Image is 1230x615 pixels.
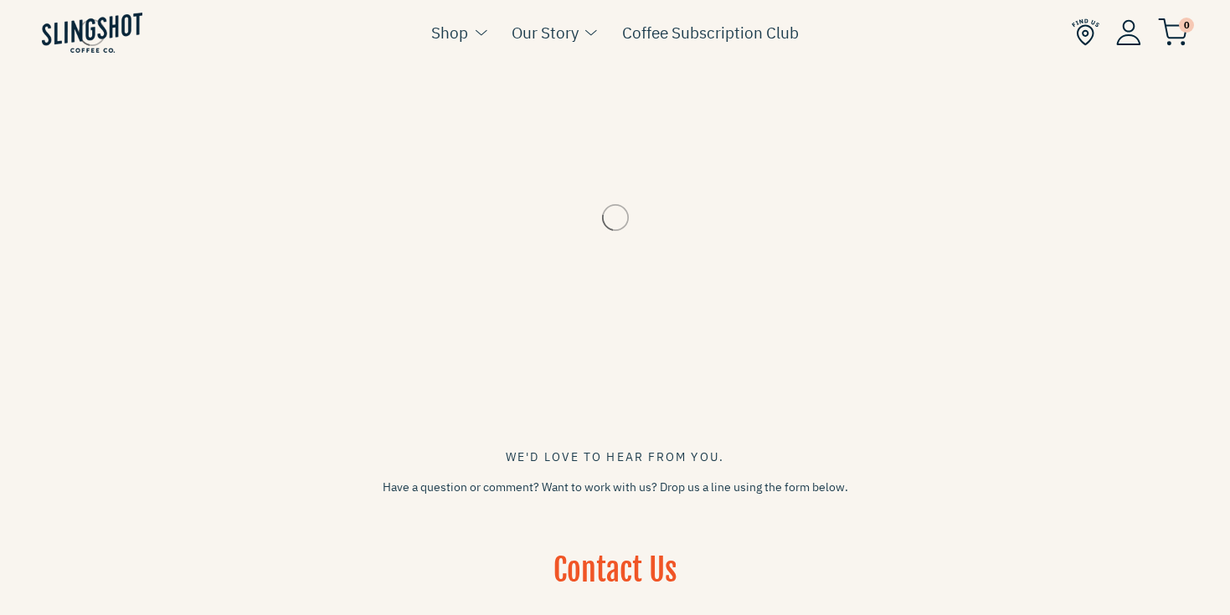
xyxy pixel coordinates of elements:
h1: Contact Us [306,550,925,612]
div: We'd love to hear from you. [306,448,925,466]
img: Find Us [1072,18,1099,46]
span: 0 [1179,18,1194,33]
a: 0 [1158,22,1188,42]
p: Have a question or comment? Want to work with us? Drop us a line using the form below. [306,479,925,496]
a: Coffee Subscription Club [622,20,799,45]
a: Our Story [512,20,579,45]
a: Shop [431,20,468,45]
img: Account [1116,19,1141,45]
img: cart [1158,18,1188,46]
